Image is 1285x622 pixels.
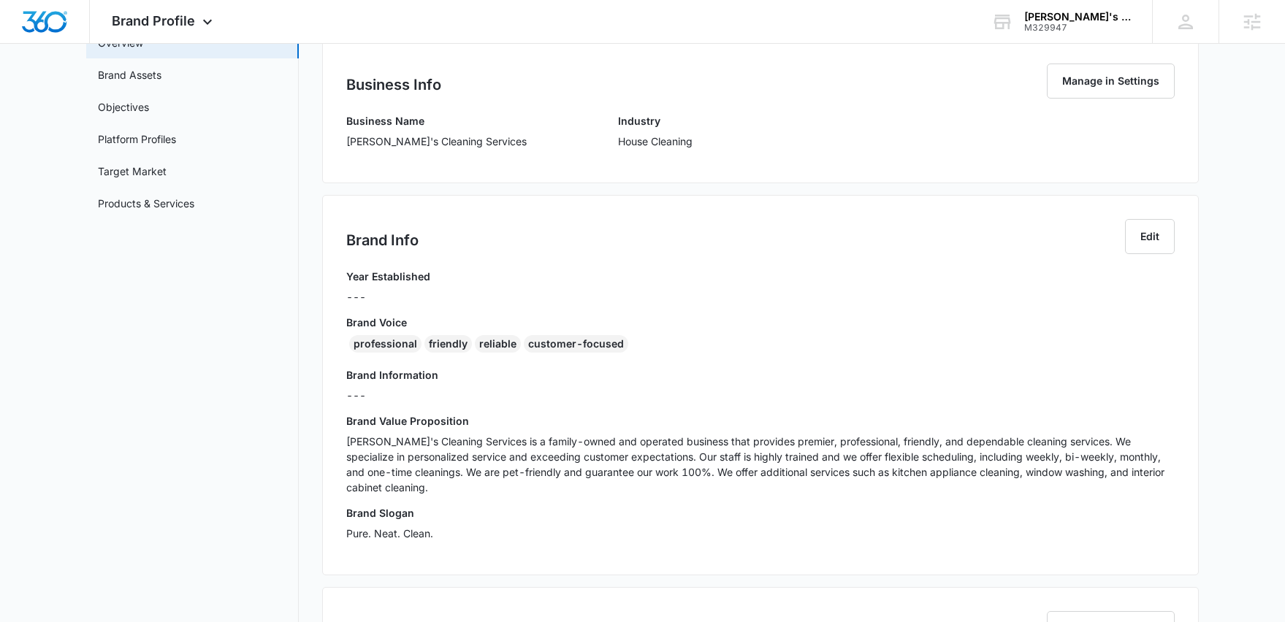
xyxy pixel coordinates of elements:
[346,388,1175,403] p: ---
[346,315,1175,330] h3: Brand Voice
[98,131,176,147] a: Platform Profiles
[23,38,35,50] img: website_grey.svg
[475,335,521,353] div: reliable
[346,269,430,284] h3: Year Established
[346,229,419,251] h2: Brand Info
[1047,64,1175,99] button: Manage in Settings
[346,505,1175,521] h3: Brand Slogan
[424,335,472,353] div: friendly
[98,99,149,115] a: Objectives
[346,367,1175,383] h3: Brand Information
[346,113,527,128] h3: Business Name
[346,74,441,96] h2: Business Info
[346,289,430,304] p: ---
[161,86,246,96] div: Keywords by Traffic
[98,196,194,211] a: Products & Services
[346,434,1175,495] p: [PERSON_NAME]'s Cleaning Services is a family-owned and operated business that provides premier, ...
[56,86,131,96] div: Domain Overview
[349,335,422,353] div: professional
[38,38,161,50] div: Domain: [DOMAIN_NAME]
[98,164,167,179] a: Target Market
[41,23,72,35] div: v 4.0.25
[346,526,1175,541] p: Pure. Neat. Clean.
[618,113,693,128] h3: Industry
[346,134,527,149] p: [PERSON_NAME]'s Cleaning Services
[98,35,143,50] a: Overview
[1024,23,1131,33] div: account id
[98,67,161,82] a: Brand Assets
[23,23,35,35] img: logo_orange.svg
[39,85,51,96] img: tab_domain_overview_orange.svg
[145,85,157,96] img: tab_keywords_by_traffic_grey.svg
[346,413,1175,429] h3: Brand Value Proposition
[524,335,628,353] div: customer-focused
[112,13,195,28] span: Brand Profile
[1024,11,1131,23] div: account name
[1125,219,1175,254] button: Edit
[618,134,693,149] p: House Cleaning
